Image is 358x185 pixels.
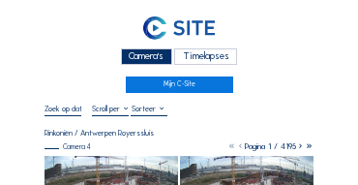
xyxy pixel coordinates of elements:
[245,141,296,151] span: Pagina 1 / 4195
[143,16,215,41] img: C-SITE Logo
[45,104,81,113] input: Zoek op datum 󰅀
[174,48,237,65] div: Timelapses
[126,77,233,93] a: Mijn C-Site
[45,143,91,150] div: Camera 4
[45,129,154,137] div: Rinkoniën / Antwerpen Royerssluis
[45,15,313,46] a: C-SITE Logo
[121,48,172,65] div: Camera's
